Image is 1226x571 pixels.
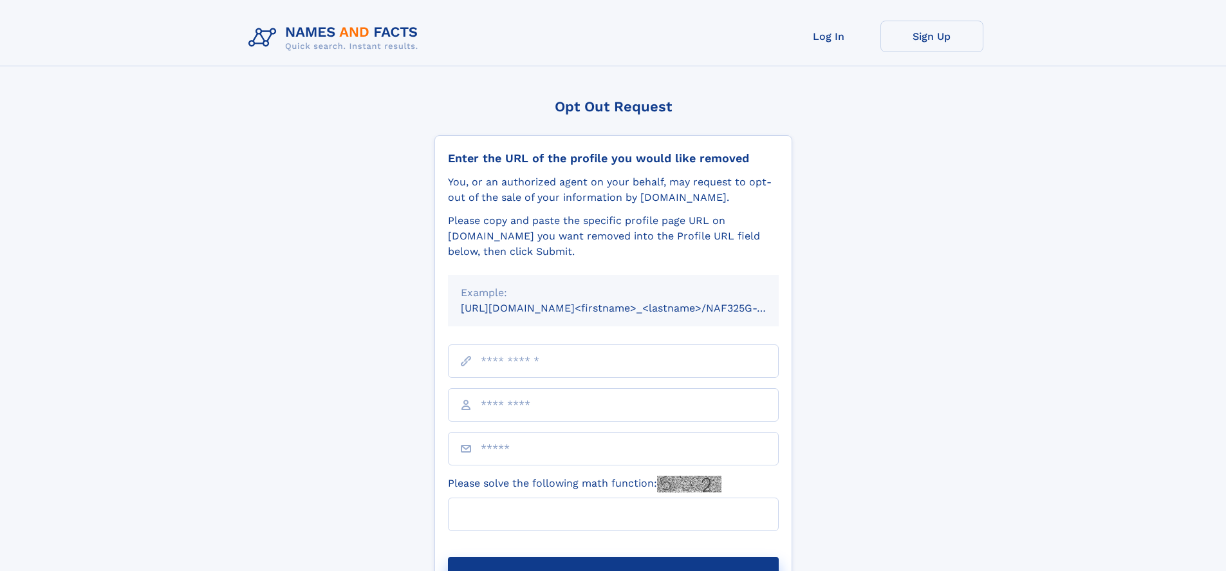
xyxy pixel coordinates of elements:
[448,174,779,205] div: You, or an authorized agent on your behalf, may request to opt-out of the sale of your informatio...
[777,21,880,52] a: Log In
[434,98,792,115] div: Opt Out Request
[880,21,983,52] a: Sign Up
[243,21,429,55] img: Logo Names and Facts
[461,302,803,314] small: [URL][DOMAIN_NAME]<firstname>_<lastname>/NAF325G-xxxxxxxx
[448,476,721,492] label: Please solve the following math function:
[461,285,766,301] div: Example:
[448,151,779,165] div: Enter the URL of the profile you would like removed
[448,213,779,259] div: Please copy and paste the specific profile page URL on [DOMAIN_NAME] you want removed into the Pr...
